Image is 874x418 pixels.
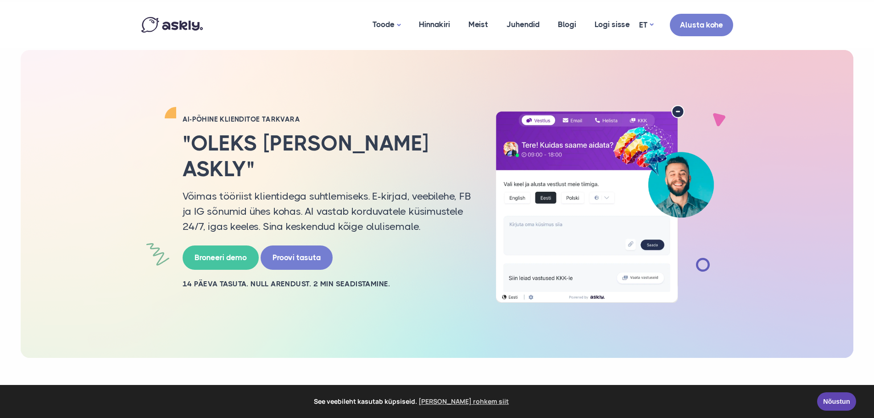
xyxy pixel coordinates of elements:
[13,395,811,408] span: See veebileht kasutab küpsiseid.
[417,395,510,408] a: learn more about cookies
[183,115,472,124] h2: AI-PÕHINE KLIENDITOE TARKVARA
[549,2,585,47] a: Blogi
[817,392,856,411] a: Nõustun
[183,245,259,270] a: Broneeri demo
[410,2,459,47] a: Hinnakiri
[183,131,472,181] h2: "Oleks [PERSON_NAME] Askly"
[183,189,472,234] p: Võimas tööriist klientidega suhtlemiseks. E-kirjad, veebilehe, FB ja IG sõnumid ühes kohas. AI va...
[141,17,203,33] img: Askly
[363,2,410,48] a: Toode
[585,2,639,47] a: Logi sisse
[459,2,497,47] a: Meist
[485,105,724,303] img: AI multilingual chat
[261,245,333,270] a: Proovi tasuta
[183,279,472,289] h2: 14 PÄEVA TASUTA. NULL ARENDUST. 2 MIN SEADISTAMINE.
[639,18,653,32] a: ET
[497,2,549,47] a: Juhendid
[670,14,733,36] a: Alusta kohe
